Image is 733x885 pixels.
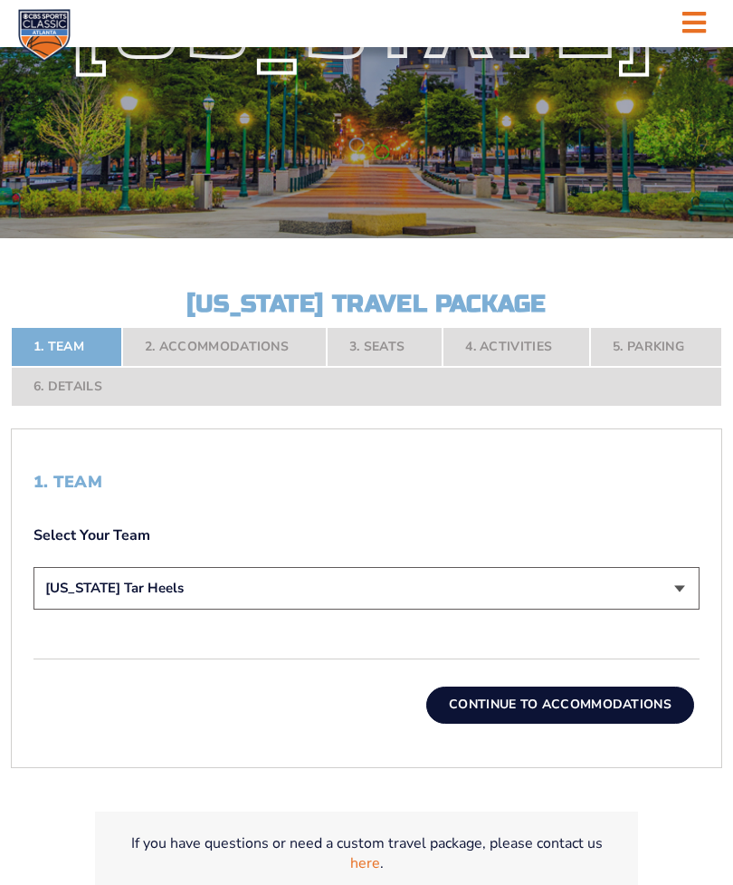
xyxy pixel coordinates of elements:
[350,853,380,873] a: here
[18,9,71,62] img: CBS Sports Classic
[426,687,694,723] button: Continue To Accommodations
[33,473,700,493] h2: 1. Team
[117,833,616,874] p: If you have questions or need a custom travel package, please contact us .
[167,293,566,316] h2: [US_STATE] Travel Package
[33,525,700,545] label: Select Your Team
